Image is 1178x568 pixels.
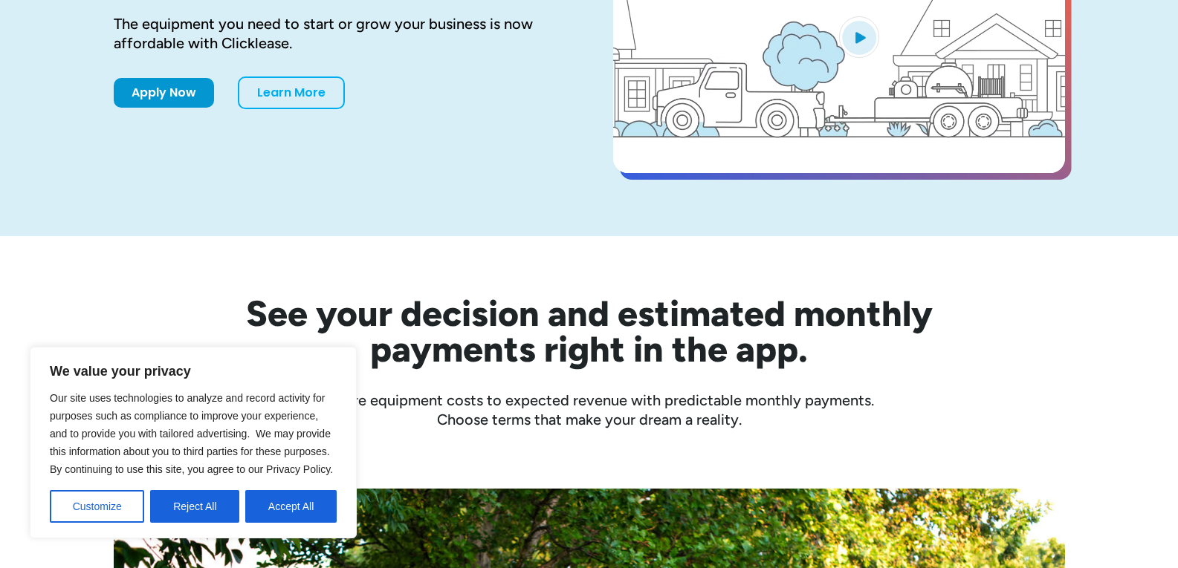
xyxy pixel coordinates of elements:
a: Learn More [238,76,345,109]
div: The equipment you need to start or grow your business is now affordable with Clicklease. [114,14,566,53]
div: Compare equipment costs to expected revenue with predictable monthly payments. Choose terms that ... [114,391,1065,429]
button: Accept All [245,490,337,523]
img: Blue play button logo on a light blue circular background [839,16,879,58]
span: Our site uses technologies to analyze and record activity for purposes such as compliance to impr... [50,392,333,475]
button: Reject All [150,490,239,523]
p: We value your privacy [50,362,337,380]
h2: See your decision and estimated monthly payments right in the app. [173,296,1006,367]
div: We value your privacy [30,347,357,538]
a: Apply Now [114,78,214,108]
button: Customize [50,490,144,523]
